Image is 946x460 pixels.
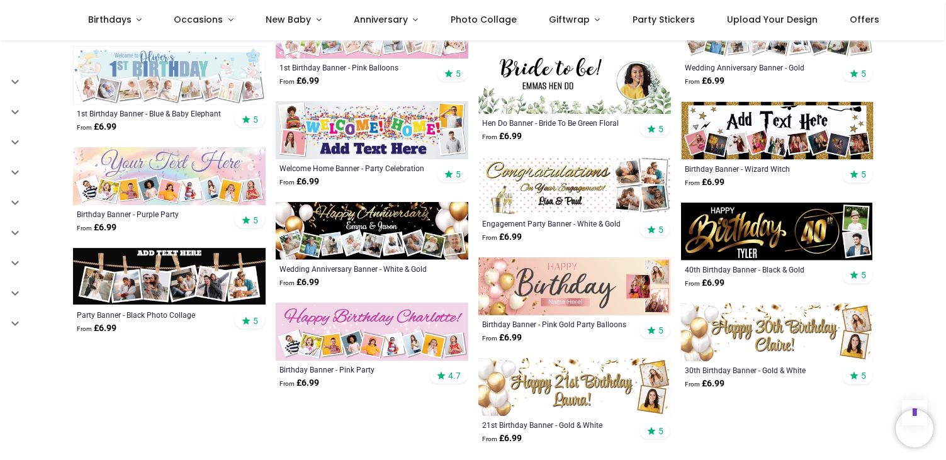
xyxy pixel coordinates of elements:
span: 5 [456,68,461,79]
strong: £ 6.99 [685,378,724,390]
img: Personalised Wedding Anniversary Banner - White & Gold Balloons - 9 Photo Upload [276,202,468,260]
img: Personalised Happy 21st Birthday Banner - Gold & White Balloons - 2 Photo Upload [478,358,671,416]
span: 4.7 [448,370,461,381]
a: Birthday Banner - Pink Party [279,364,427,374]
span: Occasions [174,13,223,26]
span: Photo Collage [451,13,517,26]
span: Giftwrap [549,13,590,26]
span: From [77,124,92,131]
span: Birthdays [88,13,132,26]
img: Personalised Happy 1st Birthday Banner - Blue & Baby Elephant - Custom Name & 9 Photo Upload [73,46,266,104]
span: 5 [658,425,663,437]
strong: £ 6.99 [685,176,724,189]
span: Anniversary [354,13,408,26]
span: 5 [253,114,258,125]
span: 5 [861,269,866,281]
span: From [685,280,700,287]
img: Personalised Welcome Home Banner - Party Celebration - Custom Name & 4 Photo Upload [276,101,468,159]
span: From [279,279,295,286]
img: Personalised Happy Birthday Banner - Purple Party - 9 Photo Upload [73,147,266,205]
span: From [482,234,497,241]
span: From [482,335,497,342]
span: From [685,179,700,186]
span: Party Stickers [633,13,695,26]
a: Wedding Anniversary Banner - Gold [685,62,833,72]
strong: £ 6.99 [482,332,522,344]
span: 5 [253,215,258,226]
a: Party Banner - Black Photo Collage [77,310,225,320]
a: 40th Birthday Banner - Black & Gold [685,264,833,274]
span: Upload Your Design [727,13,818,26]
span: 5 [658,224,663,235]
a: Welcome Home Banner - Party Celebration [279,163,427,173]
span: From [279,380,295,387]
span: 5 [658,325,663,336]
a: 30th Birthday Banner - Gold & White Balloons [685,365,833,375]
strong: £ 6.99 [482,432,522,445]
strong: £ 6.99 [77,222,116,234]
a: Wedding Anniversary Banner - White & Gold Balloons [279,264,427,274]
span: 5 [861,169,866,180]
img: Personalised Happy Birthday Banner - Wizard Witch - 9 Photo Upload [681,101,874,160]
strong: £ 6.99 [482,130,522,143]
strong: £ 6.99 [685,277,724,289]
span: From [279,179,295,186]
img: Personalised Party Banner - Black Photo Collage - 6 Photo Upload [73,248,266,306]
a: Hen Do Banner - Bride To Be Green Floral [482,118,630,128]
strong: £ 6.99 [279,377,319,390]
span: From [685,381,700,388]
span: From [685,78,700,85]
span: 5 [253,315,258,327]
span: New Baby [266,13,311,26]
a: 21st Birthday Banner - Gold & White Balloons [482,420,630,430]
span: 5 [861,370,866,381]
span: From [77,325,92,332]
img: Personalised Hen Do Banner - Bride To Be Green Floral - Custom Name & 1 Photo Upload [478,56,671,114]
strong: £ 6.99 [482,231,522,244]
span: From [482,435,497,442]
strong: £ 6.99 [685,75,724,87]
span: 5 [861,68,866,79]
strong: £ 6.99 [279,176,319,188]
img: Personalised Happy Birthday Banner - Pink Gold Party Balloons - 3 Photo Upload & Custom Name [478,257,671,315]
span: From [279,78,295,85]
img: Personalised Happy 30th Birthday Banner - Gold & White Balloons - 2 Photo Upload [681,303,874,361]
img: Personalised Happy 40th Birthday Banner - Black & Gold - Custom Name & 2 Photo Upload [681,203,874,261]
span: Offers [850,13,879,26]
img: Personalised Engagement Party Banner - White & Gold - 4 Photo Upload [478,157,671,215]
a: 1st Birthday Banner - Pink Balloons [279,62,427,72]
strong: £ 6.99 [77,322,116,335]
a: Birthday Banner - Pink Gold Party Balloons [482,319,630,329]
strong: £ 6.99 [77,121,116,133]
a: Birthday Banner - Purple Party [77,209,225,219]
strong: £ 6.99 [279,276,319,289]
a: Engagement Party Banner - White & Gold [482,218,630,228]
img: Personalised Happy Birthday Banner - Pink Party - 9 Photo Upload [276,303,468,361]
iframe: Brevo live chat [896,410,933,447]
span: From [77,225,92,232]
a: 1st Birthday Banner - Blue & Baby Elephant [77,108,225,118]
span: 5 [658,123,663,135]
a: Birthday Banner - Wizard Witch [685,164,833,174]
span: From [482,133,497,140]
span: 5 [456,169,461,180]
strong: £ 6.99 [279,75,319,87]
